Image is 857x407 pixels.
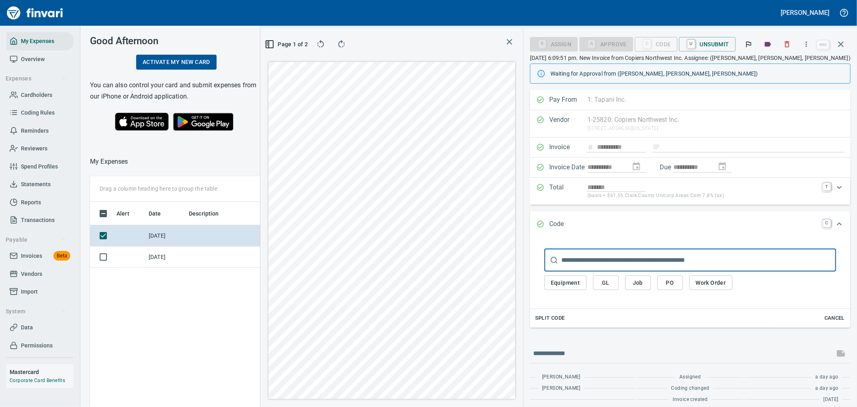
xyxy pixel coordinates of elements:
span: Coding changed [671,384,710,393]
p: Code [549,219,587,230]
span: Data [21,323,33,333]
div: Expand [530,238,851,328]
a: U [687,39,695,48]
span: Reminders [21,126,49,136]
span: Job [632,278,644,288]
a: Import [6,283,74,301]
nav: breadcrumb [90,157,128,166]
span: Statements [21,179,51,189]
a: Statements [6,175,74,193]
span: Import [21,287,38,297]
h5: [PERSON_NAME] [781,8,829,17]
span: Page 1 of 2 [270,39,304,49]
td: AP Invoices [258,247,318,268]
button: Discard [778,35,796,53]
span: Invoice created [673,396,708,404]
button: GL [593,275,619,290]
a: Vendors [6,265,74,283]
span: Expenses [6,74,66,84]
td: [DATE] [145,247,186,268]
h3: Good Afternoon [90,35,263,47]
span: Reviewers [21,144,47,154]
p: Total [549,183,587,200]
span: [DATE] [824,396,839,404]
a: Permissions [6,337,74,355]
span: Overview [21,54,45,64]
div: Expand [530,211,851,238]
span: Description [189,209,219,218]
span: [PERSON_NAME] [542,373,581,381]
span: a day ago [815,373,839,381]
a: Overview [6,50,74,68]
span: My Expenses [21,36,54,46]
button: Expenses [2,71,70,86]
span: PO [664,278,677,288]
a: Spend Profiles [6,158,74,176]
button: UUnsubmit [679,37,736,51]
button: System [2,304,70,319]
h6: You can also control your card and submit expenses from our iPhone or Android application. [90,80,263,102]
span: Activate my new card [143,57,210,67]
button: Split Code [533,312,567,325]
p: (basis + $61.55 Clark County Unicorp Areas Com 7.8% tax) [587,192,818,200]
span: Work Order [696,278,726,288]
a: T [823,183,831,191]
button: More [798,35,815,53]
a: My Expenses [6,32,74,50]
p: [DATE] 6:09:51 pm. New Invoice from Copiers Northwest Inc. Assignee: ([PERSON_NAME], [PERSON_NAME... [530,54,851,62]
span: Split Code [535,314,565,323]
p: My Expenses [90,157,128,166]
span: This records your message into the invoice and notifies anyone mentioned [831,344,851,363]
span: Transactions [21,215,55,225]
button: PO [657,275,683,290]
button: Equipment [544,275,587,290]
span: Invoices [21,251,42,261]
div: Waiting for Approval from ([PERSON_NAME], [PERSON_NAME], [PERSON_NAME]) [550,66,844,81]
p: Drag a column heading here to group the table [100,185,217,193]
img: Download on the App Store [115,113,169,131]
span: Equipment [551,278,580,288]
div: Expand [530,178,851,205]
span: GL [599,278,612,288]
button: Flag [740,35,757,53]
a: Activate my new card [136,55,217,70]
span: Alert [117,209,129,218]
span: [PERSON_NAME] [542,384,581,393]
span: Payable [6,235,66,245]
span: Reports [21,197,41,208]
a: Data [6,319,74,337]
img: Finvari [5,3,65,23]
span: Date [149,209,161,218]
button: Page 1 of 2 [267,37,307,51]
a: Transactions [6,211,74,229]
button: Payable [2,232,70,247]
button: Work Order [689,275,732,290]
a: Coding Rules [6,104,74,122]
button: [PERSON_NAME] [779,6,831,19]
h6: Mastercard [10,368,74,376]
button: Labels [759,35,777,53]
span: Coding Rules [21,108,55,118]
td: AP Invoices [258,225,318,247]
span: Date [149,209,172,218]
a: esc [817,40,829,49]
a: Reminders [6,122,74,140]
span: Close invoice [815,35,851,54]
span: Spend Profiles [21,162,58,172]
span: Beta [53,251,70,261]
span: Permissions [21,341,53,351]
button: Job [625,275,651,290]
button: Cancel [822,312,847,325]
a: Cardholders [6,86,74,104]
a: C [823,219,831,227]
img: Get it on Google Play [169,109,238,135]
a: Reports [6,193,74,212]
a: Reviewers [6,140,74,158]
span: Description [189,209,229,218]
span: Assigned [679,373,701,381]
span: Unsubmit [685,37,729,51]
span: Cancel [824,314,845,323]
a: InvoicesBeta [6,247,74,265]
span: Vendors [21,269,42,279]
